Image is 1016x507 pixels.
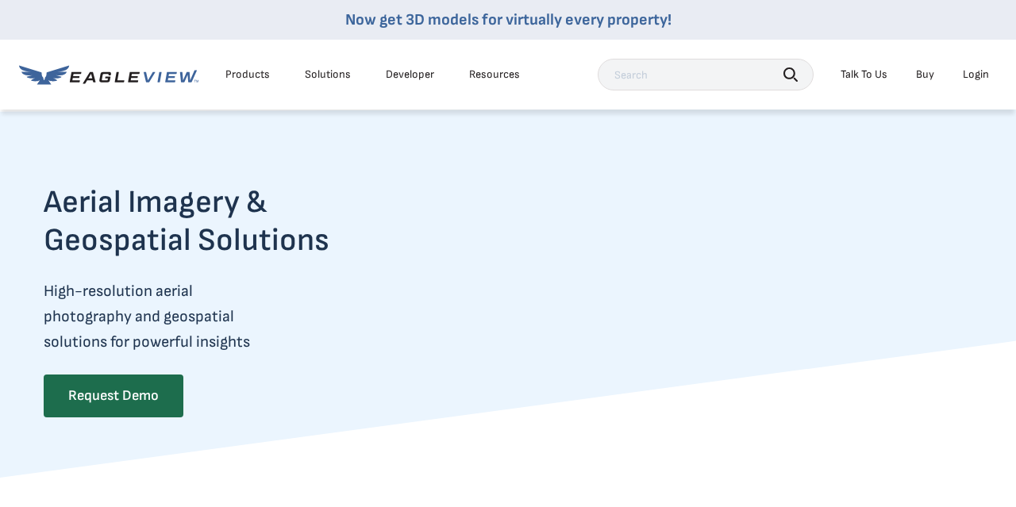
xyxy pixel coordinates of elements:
a: Now get 3D models for virtually every property! [345,10,672,29]
h2: Aerial Imagery & Geospatial Solutions [44,183,391,259]
a: Buy [916,67,934,82]
p: High-resolution aerial photography and geospatial solutions for powerful insights [44,278,391,355]
div: Talk To Us [841,67,887,82]
a: Request Demo [44,374,183,417]
input: Search [598,59,814,90]
div: Resources [469,67,520,82]
div: Login [963,67,989,82]
div: Products [225,67,270,82]
div: Solutions [305,67,351,82]
a: Developer [386,67,434,82]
